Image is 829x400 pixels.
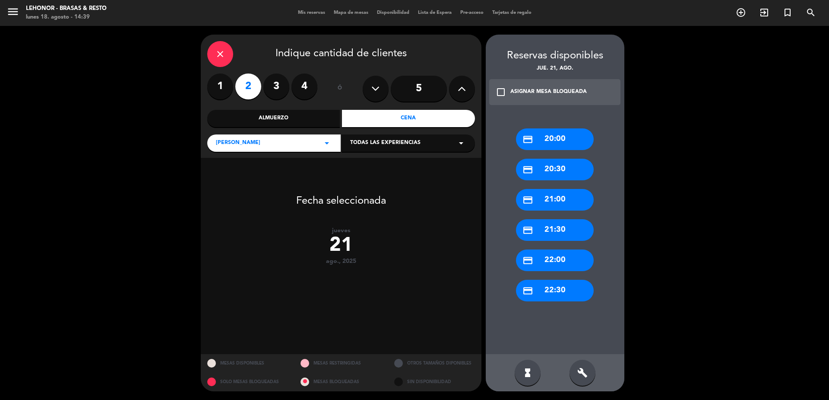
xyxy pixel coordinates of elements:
[350,139,421,147] span: Todas las experiencias
[516,219,594,241] div: 21:30
[577,368,588,378] i: build
[263,74,289,99] label: 3
[26,13,107,22] div: lunes 18. agosto - 14:39
[456,10,488,15] span: Pre-acceso
[342,110,475,127] div: Cena
[456,138,466,148] i: arrow_drop_down
[201,182,481,210] div: Fecha seleccionada
[201,234,481,258] div: 21
[522,134,533,145] i: credit_card
[522,195,533,205] i: credit_card
[201,227,481,234] div: jueves
[516,128,594,150] div: 20:00
[496,87,506,97] i: check_box_outline_blank
[235,74,261,99] label: 2
[294,373,388,391] div: MESAS BLOQUEADAS
[207,74,233,99] label: 1
[516,189,594,211] div: 21:00
[522,368,533,378] i: hourglass_full
[294,354,388,373] div: MESAS RESTRINGIDAS
[522,285,533,296] i: credit_card
[522,255,533,266] i: credit_card
[414,10,456,15] span: Lista de Espera
[207,110,340,127] div: Almuerzo
[201,354,294,373] div: MESAS DISPONIBLES
[216,139,260,147] span: [PERSON_NAME]
[759,7,769,18] i: exit_to_app
[522,164,533,175] i: credit_card
[516,159,594,180] div: 20:30
[326,74,354,104] div: ó
[388,373,481,391] div: SIN DISPONIBILIDAD
[516,280,594,301] div: 22:30
[516,250,594,271] div: 22:00
[388,354,481,373] div: OTROS TAMAÑOS DIPONIBLES
[294,10,329,15] span: Mis reservas
[6,5,19,18] i: menu
[6,5,19,21] button: menu
[322,138,332,148] i: arrow_drop_down
[291,74,317,99] label: 4
[486,48,624,64] div: Reservas disponibles
[510,88,587,96] div: ASIGNAR MESA BLOQUEADA
[488,10,536,15] span: Tarjetas de regalo
[736,7,746,18] i: add_circle_outline
[329,10,373,15] span: Mapa de mesas
[782,7,793,18] i: turned_in_not
[201,373,294,391] div: SOLO MESAS BLOQUEADAS
[373,10,414,15] span: Disponibilidad
[806,7,816,18] i: search
[201,258,481,265] div: ago., 2025
[486,64,624,73] div: jue. 21, ago.
[522,225,533,236] i: credit_card
[215,49,225,59] i: close
[26,4,107,13] div: Lehonor - Brasas & Resto
[207,41,475,67] div: Indique cantidad de clientes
